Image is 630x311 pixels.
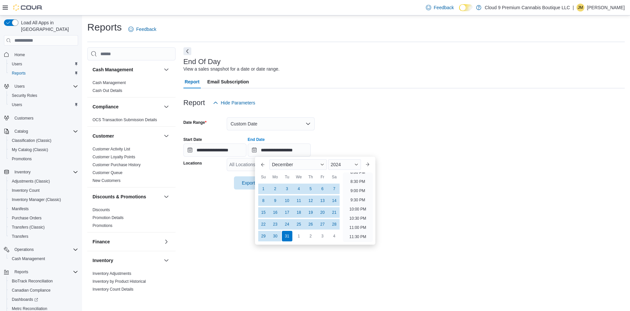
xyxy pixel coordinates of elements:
li: 9:00 PM [348,187,368,195]
button: Reports [1,267,81,277]
span: Transfers [12,234,28,239]
a: Customer Activity List [93,147,130,151]
a: Customer Purchase History [93,163,141,167]
button: Users [12,82,27,90]
li: 9:30 PM [348,196,368,204]
div: Button. Open the month selector. December is currently selected. [269,159,327,170]
button: Manifests [7,204,81,213]
span: Reports [14,269,28,275]
img: Cova [13,4,43,11]
span: Email Subscription [207,75,249,88]
button: Security Roles [7,91,81,100]
label: End Date [248,137,265,142]
span: Promotions [12,156,32,162]
span: Purchase Orders [9,214,78,222]
div: December, 2024 [258,183,340,242]
a: Cash Out Details [93,88,122,93]
span: Hide Parameters [221,100,255,106]
span: Inventory by Product Historical [93,279,146,284]
div: day-6 [317,184,328,194]
a: Promotions [9,155,34,163]
div: day-8 [258,195,269,206]
a: Inventory Count Details [93,287,134,292]
button: Cash Management [162,66,170,74]
button: Reports [7,69,81,78]
a: Users [9,101,25,109]
span: Canadian Compliance [9,286,78,294]
button: Discounts & Promotions [93,193,161,200]
span: Inventory Count Details [93,287,134,292]
span: Inventory Count [9,187,78,194]
button: Customers [1,113,81,123]
button: Operations [12,246,36,254]
span: Users [9,101,78,109]
button: Catalog [1,127,81,136]
span: Inventory [12,168,78,176]
span: Dashboards [12,297,38,302]
li: 10:30 PM [347,214,369,222]
span: Transfers (Classic) [9,223,78,231]
div: Su [258,172,269,182]
li: 11:00 PM [347,224,369,232]
h3: Discounts & Promotions [93,193,146,200]
a: Classification (Classic) [9,137,54,144]
span: December [272,162,293,167]
p: [PERSON_NAME] [587,4,625,11]
span: 2024 [331,162,341,167]
a: Cash Management [9,255,48,263]
h3: Cash Management [93,66,133,73]
span: Users [12,102,22,107]
a: Customers [12,114,36,122]
div: day-2 [305,231,316,241]
div: day-4 [294,184,304,194]
span: Security Roles [12,93,37,98]
div: day-4 [329,231,340,241]
span: Feedback [434,4,454,11]
a: Feedback [126,23,159,36]
span: Home [14,52,25,57]
a: Adjustments (Classic) [9,177,52,185]
span: Catalog [14,129,28,134]
span: Catalog [12,127,78,135]
li: 8:00 PM [348,168,368,176]
span: Customers [14,116,33,121]
span: Adjustments (Classic) [9,177,78,185]
div: day-9 [270,195,281,206]
div: day-11 [294,195,304,206]
button: Finance [93,238,161,245]
div: Mo [270,172,281,182]
span: Inventory Manager (Classic) [12,197,61,202]
button: Previous Month [258,159,268,170]
h3: End Of Day [183,58,221,66]
p: | [573,4,574,11]
button: Transfers [7,232,81,241]
div: Fr [317,172,328,182]
a: Discounts [93,208,110,212]
span: Users [12,61,22,67]
div: Discounts & Promotions [87,206,176,232]
button: Next [183,47,191,55]
span: Promotion Details [93,215,124,220]
div: Jonathan Martin [577,4,584,11]
div: day-18 [294,207,304,218]
span: Customer Queue [93,170,122,175]
div: Tu [282,172,292,182]
button: Inventory [93,257,161,264]
div: day-31 [282,231,292,241]
span: Inventory Adjustments [93,271,131,276]
button: Finance [162,238,170,246]
h3: Customer [93,133,114,139]
div: day-7 [329,184,340,194]
a: Reports [9,69,28,77]
button: Cash Management [7,254,81,263]
button: Inventory Manager (Classic) [7,195,81,204]
span: Purchase Orders [12,215,42,221]
div: day-22 [258,219,269,230]
span: Reports [12,71,26,76]
button: Users [1,82,81,91]
button: Inventory [12,168,33,176]
a: Dashboards [9,296,41,303]
span: Transfers [9,233,78,240]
